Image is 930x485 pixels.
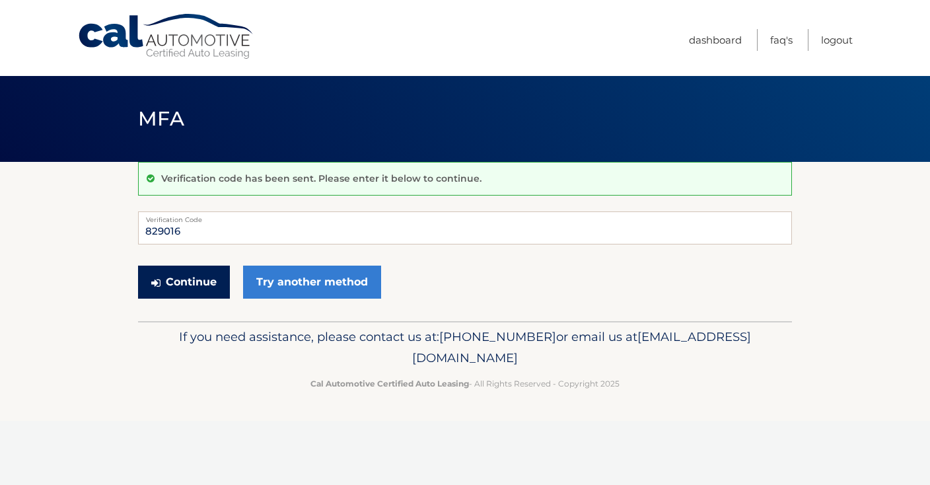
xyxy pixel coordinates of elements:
strong: Cal Automotive Certified Auto Leasing [310,379,469,389]
p: - All Rights Reserved - Copyright 2025 [147,377,783,391]
p: Verification code has been sent. Please enter it below to continue. [161,172,482,184]
p: If you need assistance, please contact us at: or email us at [147,326,783,369]
a: Dashboard [689,29,742,51]
span: [EMAIL_ADDRESS][DOMAIN_NAME] [412,329,751,365]
a: Cal Automotive [77,13,256,60]
a: FAQ's [770,29,793,51]
label: Verification Code [138,211,792,222]
a: Logout [821,29,853,51]
span: [PHONE_NUMBER] [439,329,556,344]
a: Try another method [243,266,381,299]
button: Continue [138,266,230,299]
span: MFA [138,106,184,131]
input: Verification Code [138,211,792,244]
